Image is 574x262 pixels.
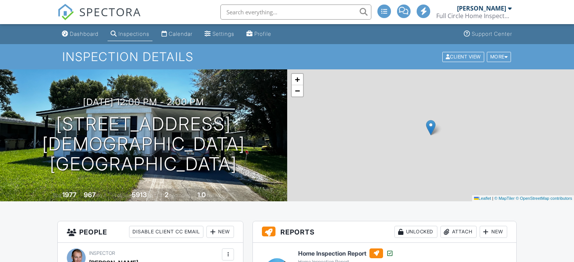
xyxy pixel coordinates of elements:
[295,86,300,95] span: −
[480,226,507,238] div: New
[243,27,274,41] a: Profile
[253,221,516,243] h3: Reports
[295,75,300,84] span: +
[159,27,195,41] a: Calendar
[169,31,192,37] div: Calendar
[57,10,141,26] a: SPECTORA
[59,27,102,41] a: Dashboard
[516,196,572,201] a: © OpenStreetMap contributors
[206,226,234,238] div: New
[84,191,96,199] div: 967
[79,4,141,20] span: SPECTORA
[132,191,147,199] div: 5913
[426,120,436,135] img: Marker
[202,27,237,41] a: Settings
[436,12,512,20] div: Full Circle Home Inspectors
[461,27,515,41] a: Support Center
[165,191,168,199] div: 2
[492,196,493,201] span: |
[118,31,149,37] div: Inspections
[89,250,115,256] span: Inspector
[394,226,437,238] div: Unlocked
[108,27,152,41] a: Inspections
[220,5,371,20] input: Search everything...
[129,226,203,238] div: Disable Client CC Email
[83,97,204,107] h3: [DATE] 12:00 pm - 2:00 pm
[12,114,275,174] h1: [STREET_ADDRESS] [DEMOGRAPHIC_DATA][GEOGRAPHIC_DATA]
[57,4,74,20] img: The Best Home Inspection Software - Spectora
[487,52,511,62] div: More
[197,191,206,199] div: 1.0
[457,5,506,12] div: [PERSON_NAME]
[62,191,77,199] div: 1977
[292,74,303,85] a: Zoom in
[53,193,61,198] span: Built
[292,85,303,97] a: Zoom out
[115,193,131,198] span: Lot Size
[169,193,190,198] span: bedrooms
[58,221,243,243] h3: People
[472,31,512,37] div: Support Center
[442,54,486,59] a: Client View
[212,31,234,37] div: Settings
[148,193,157,198] span: sq.ft.
[207,193,228,198] span: bathrooms
[70,31,98,37] div: Dashboard
[494,196,515,201] a: © MapTiler
[442,52,484,62] div: Client View
[440,226,477,238] div: Attach
[97,193,108,198] span: sq. ft.
[62,50,512,63] h1: Inspection Details
[298,248,394,258] h6: Home Inspection Report
[254,31,271,37] div: Profile
[474,196,491,201] a: Leaflet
